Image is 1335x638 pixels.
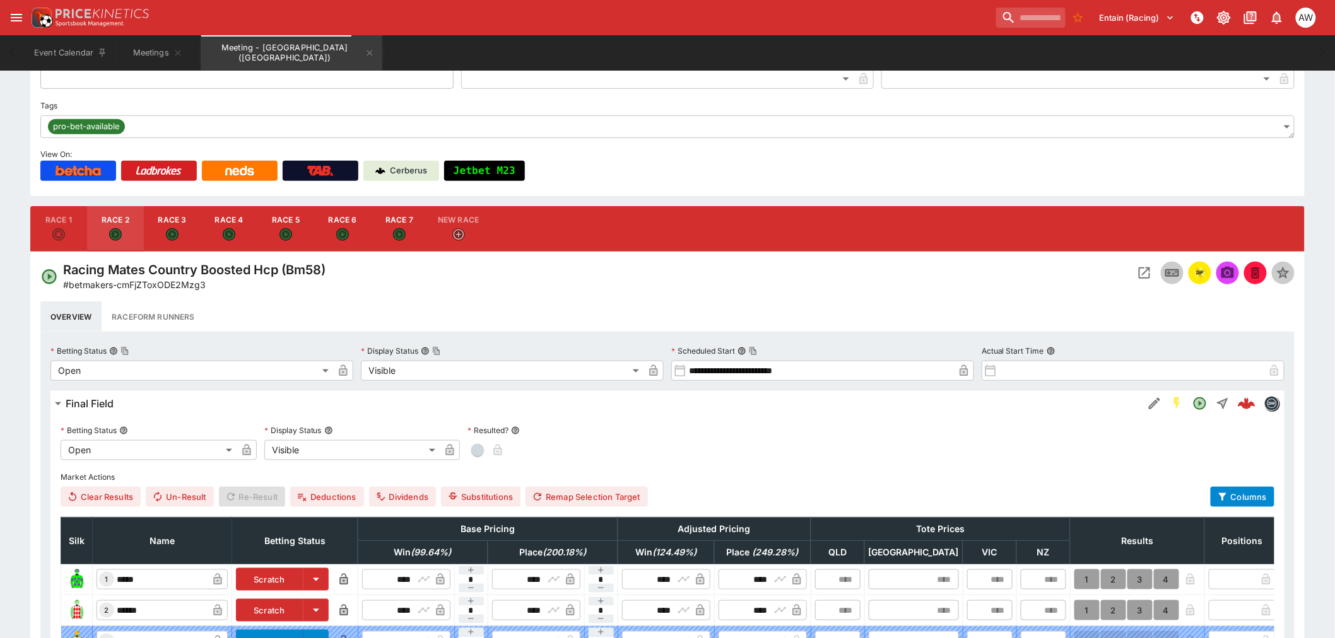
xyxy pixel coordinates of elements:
button: 1 [1074,600,1100,620]
th: Positions [1204,518,1280,564]
th: Results [1070,518,1204,564]
div: Visible [264,440,440,460]
svg: Open [279,228,292,241]
button: Raceform Runners [102,301,204,332]
h6: Final Field [66,397,114,410]
th: Win [358,541,488,564]
button: Un-Result [146,487,213,507]
em: ( 200.18 %) [543,547,586,557]
img: Betcha [56,166,101,176]
button: Meeting - Murwillumbah (AUS) [201,35,382,71]
th: NZ [1016,541,1070,564]
button: Race 6 [314,206,371,252]
button: Substitutions [441,487,520,507]
div: basic tabs example [40,301,1295,332]
button: SGM Enabled [1166,392,1189,415]
button: Inplay [1161,262,1184,284]
button: Amanda Whitta [1292,4,1320,32]
img: racingform.png [1192,266,1208,280]
button: 4 [1154,600,1179,620]
p: Resulted? [468,425,509,436]
svg: Open [109,228,122,241]
img: logo-cerberus--red.svg [1238,395,1256,412]
div: Amanda Whitta [1296,8,1316,28]
img: PriceKinetics [56,9,149,18]
div: Visible [361,361,644,381]
button: Race 5 [257,206,314,252]
button: 4 [1154,569,1179,589]
p: Display Status [361,345,418,356]
input: search [996,8,1066,28]
button: racingform [1189,262,1211,284]
button: Copy To Clipboard [749,347,758,356]
button: 3 [1127,569,1153,589]
div: 844661bd-da3a-407b-bea1-011ce502bc3a [1238,395,1256,412]
img: betmakers [1265,397,1279,410]
svg: Open [223,228,235,241]
button: Open [1189,392,1211,415]
button: Display StatusCopy To Clipboard [421,347,430,356]
span: View On: [40,149,72,159]
button: Deductions [290,487,364,507]
button: Race 3 [144,206,201,252]
button: 1 [1074,569,1100,589]
th: Silk [61,518,93,564]
a: Cerberus [363,161,439,181]
button: Dividends [369,487,436,507]
p: Scheduled Start [671,345,735,356]
div: betmakers [1264,396,1279,411]
svg: Closed [52,228,65,241]
svg: Open [1192,396,1208,411]
th: Tote Prices [811,518,1070,541]
button: Set Featured Event [1272,262,1295,284]
th: Win [618,541,714,564]
button: Clear Results [61,487,141,507]
div: racingform [1192,265,1208,281]
th: Adjusted Pricing [618,518,811,541]
p: Cerberus [391,165,428,177]
img: PriceKinetics Logo [28,5,53,30]
p: Display Status [264,425,322,436]
a: 844661bd-da3a-407b-bea1-011ce502bc3a [1234,391,1259,416]
button: Toggle light/dark mode [1213,6,1235,29]
img: TabNZ [307,166,334,176]
p: Copy To Clipboard [63,278,206,291]
svg: Open [336,228,349,241]
button: Copy To Clipboard [432,347,441,356]
button: No Bookmarks [1068,8,1088,28]
button: 2 [1101,569,1126,589]
button: Event Calendar [26,35,115,71]
button: Notifications [1266,6,1288,29]
button: Overview [40,301,102,332]
label: Market Actions [61,468,1274,487]
img: Cerberus [375,166,385,176]
span: 1 [103,575,111,584]
button: Select Tenant [1092,8,1182,28]
span: Send Snapshot [1216,262,1239,284]
img: Neds [225,166,254,176]
button: Straight [1211,392,1234,415]
button: Remap Selection Target [526,487,648,507]
p: Actual Start Time [982,345,1044,356]
img: Sportsbook Management [56,21,124,26]
button: NOT Connected to PK [1186,6,1209,29]
button: Scheduled StartCopy To Clipboard [738,347,746,356]
button: Race 2 [87,206,144,252]
p: Betting Status [61,425,117,436]
span: Mark an event as closed and abandoned. [1244,265,1267,278]
em: ( 249.28 %) [753,547,799,557]
button: Copy To Clipboard [121,347,129,356]
button: Resulted? [511,426,520,435]
div: Open [61,440,237,460]
button: open drawer [5,6,28,29]
button: Edit Detail [1143,392,1166,415]
th: VIC [963,541,1016,564]
img: runner 1 [67,569,87,589]
button: 2 [1101,600,1126,620]
button: Race 7 [371,206,428,252]
button: Betting StatusCopy To Clipboard [109,347,118,356]
button: Final Field [50,391,1143,416]
em: ( 99.64 %) [411,547,452,557]
button: Race 4 [201,206,257,252]
img: runner 2 [67,600,87,620]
